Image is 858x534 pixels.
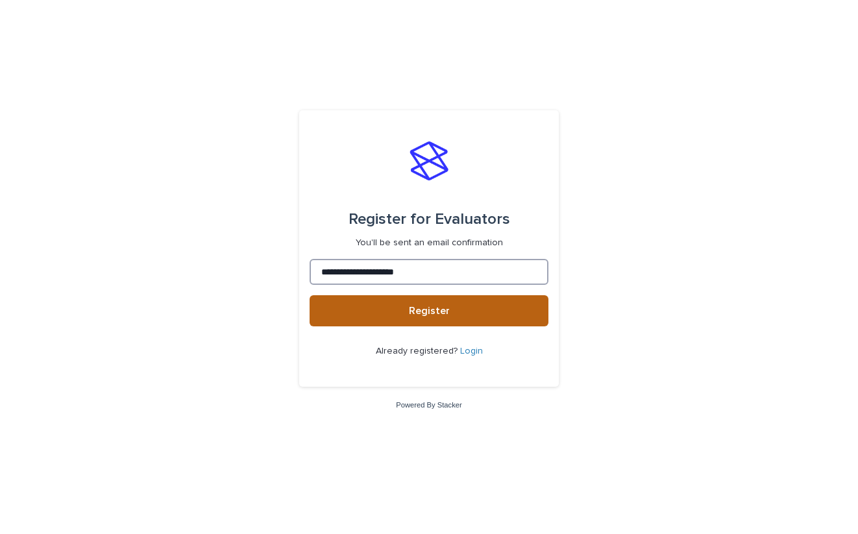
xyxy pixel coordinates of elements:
p: You'll be sent an email confirmation [356,237,503,249]
span: Register [409,306,450,316]
span: Register for [349,212,431,227]
img: stacker-logo-s-only.png [410,141,448,180]
span: Already registered? [376,346,460,356]
a: Login [460,346,483,356]
button: Register [310,295,548,326]
a: Powered By Stacker [396,401,461,409]
div: Evaluators [349,201,510,237]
